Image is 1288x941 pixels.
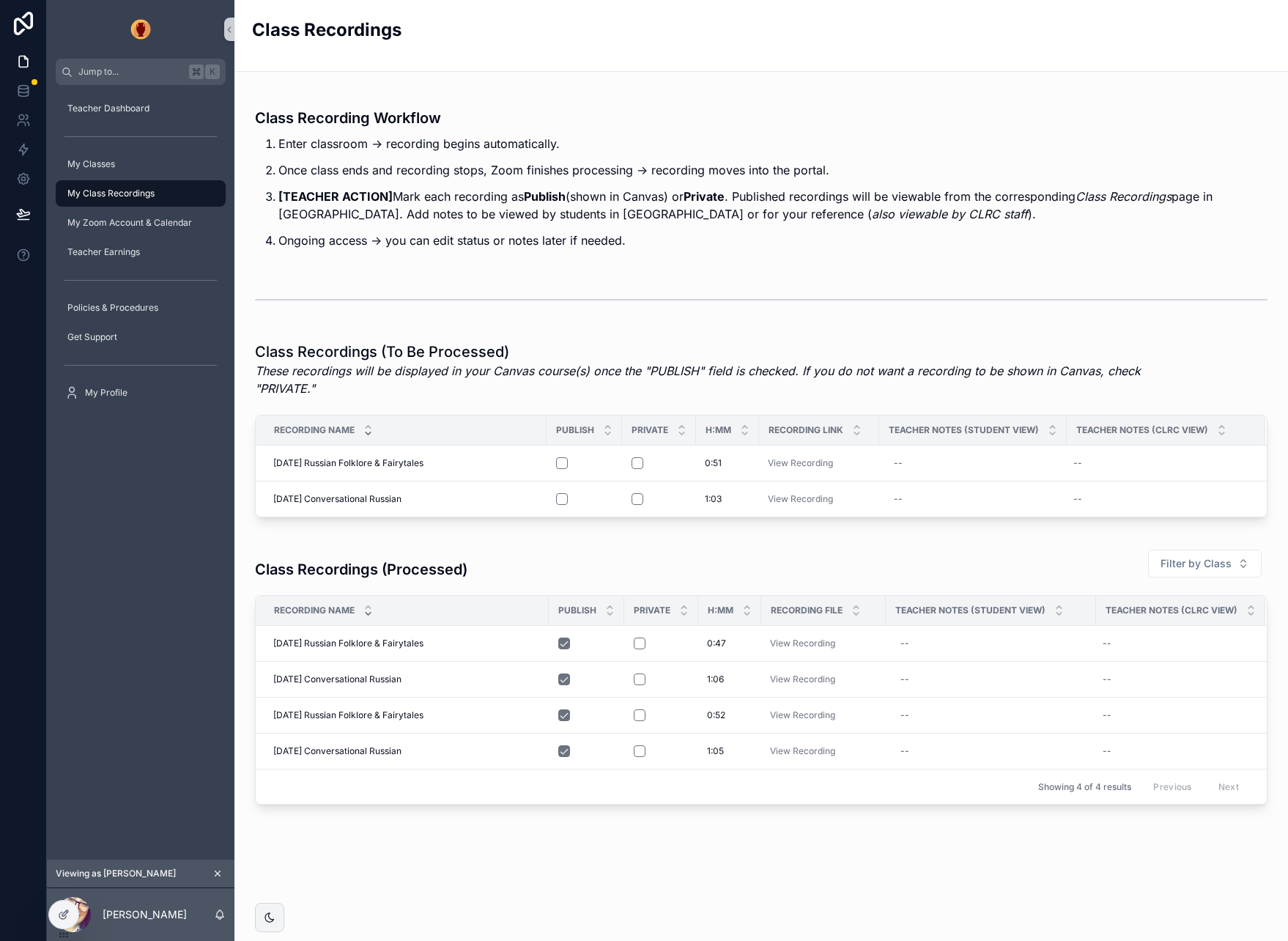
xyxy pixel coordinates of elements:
[255,558,467,580] h3: Class Recordings (Processed)
[1038,781,1131,793] span: Showing 4 of 4 results
[684,189,725,204] strong: Private
[67,331,117,343] span: Get Support
[56,151,226,177] a: My Classes
[67,217,192,229] span: My Zoom Account & Calendar
[1103,709,1111,721] div: --
[1076,424,1208,436] span: Teacher Notes (CLRC View)
[274,605,355,616] span: Recording Name
[894,493,903,505] div: --
[1161,556,1232,571] span: Filter by Class
[278,232,1267,249] p: Ongoing access → you can edit status or notes later if needed.
[255,364,1141,396] em: These recordings will be displayed in your Canvas course(s) once the "PUBLISH" field is checked. ...
[67,158,115,170] span: My Classes
[278,161,1267,179] p: Once class ends and recording stops, Zoom finishes processing → recording moves into the portal.
[1103,745,1111,757] div: --
[707,638,726,649] span: 0:47
[129,18,152,41] img: App logo
[252,18,401,42] h2: Class Recordings
[56,95,226,122] a: Teacher Dashboard
[706,424,731,436] span: H:MM
[273,638,423,649] span: [DATE] Russian Folklore & Fairytales
[707,745,724,757] span: 1:05
[1106,605,1237,616] span: Teacher Notes (CLRC View)
[707,709,725,721] span: 0:52
[56,210,226,236] a: My Zoom Account & Calendar
[1103,674,1111,685] div: --
[708,605,733,616] span: H:MM
[1073,457,1082,469] div: --
[894,457,903,469] div: --
[770,709,835,720] a: View Recording
[56,239,226,265] a: Teacher Earnings
[1076,189,1172,204] em: Class Recordings
[1073,493,1082,505] div: --
[56,324,226,350] a: Get Support
[78,66,183,78] span: Jump to...
[558,605,596,616] span: PUBLISH
[273,709,423,721] span: [DATE] Russian Folklore & Fairytales
[872,207,1028,221] em: also viewable by CLRC staff
[278,188,1267,223] p: Mark each recording as (shown in Canvas) or . Published recordings will be viewable from the corr...
[278,189,393,204] strong: [TEACHER ACTION]
[770,745,835,756] a: View Recording
[56,380,226,406] a: My Profile
[705,493,722,505] span: 1:03
[705,457,722,469] span: 0:51
[67,188,155,199] span: My Class Recordings
[900,745,909,757] div: --
[632,424,668,436] span: PRIVATE
[56,180,226,207] a: My Class Recordings
[56,59,226,85] button: Jump to...K
[274,424,355,436] span: Recording Name
[768,457,833,468] a: View Recording
[707,674,724,685] span: 1:06
[67,302,158,314] span: Policies & Procedures
[56,868,176,879] span: Viewing as [PERSON_NAME]
[556,424,594,436] span: PUBLISH
[1103,638,1111,649] div: --
[47,85,234,425] div: scrollable content
[255,342,1158,362] h1: Class Recordings (To Be Processed)
[103,907,187,922] p: [PERSON_NAME]
[768,493,833,504] a: View Recording
[769,424,843,436] span: Recording Link
[634,605,670,616] span: PRIVATE
[273,674,401,685] span: [DATE] Conversational Russian
[273,493,401,505] span: [DATE] Conversational Russian
[85,387,127,399] span: My Profile
[900,709,909,721] div: --
[770,638,835,649] a: View Recording
[67,103,149,114] span: Teacher Dashboard
[900,638,909,649] div: --
[524,189,566,204] strong: Publish
[889,424,1039,436] span: Teacher Notes (Student View)
[278,135,1267,152] p: Enter classroom → recording begins automatically.
[770,674,835,684] a: View Recording
[207,66,218,78] span: K
[56,295,226,321] a: Policies & Procedures
[900,674,909,685] div: --
[771,605,843,616] span: Recording File
[255,107,1267,129] h3: Class Recording Workflow
[895,605,1045,616] span: Teacher Notes (Student View)
[67,246,140,258] span: Teacher Earnings
[273,745,401,757] span: [DATE] Conversational Russian
[273,457,423,469] span: [DATE] Russian Folklore & Fairytales
[1148,550,1262,577] button: Select Button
